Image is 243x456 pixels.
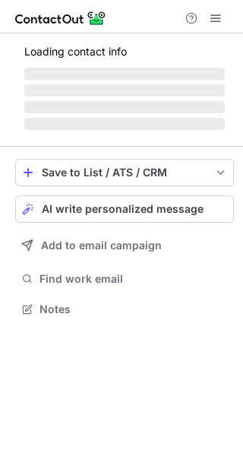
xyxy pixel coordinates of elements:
div: Save to List / ATS / CRM [42,166,207,179]
span: ‌ [24,118,225,130]
button: Notes [15,299,234,320]
button: save-profile-one-click [15,159,234,186]
span: ‌ [24,101,225,113]
span: ‌ [24,68,225,80]
p: Loading contact info [24,46,225,58]
span: Notes [39,302,228,316]
button: AI write personalized message [15,195,234,223]
img: ContactOut v5.3.10 [15,9,106,27]
span: ‌ [24,84,225,97]
span: Find work email [39,272,228,286]
button: Find work email [15,268,234,290]
button: Add to email campaign [15,232,234,259]
span: AI write personalized message [42,203,204,215]
span: Add to email campaign [41,239,162,252]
